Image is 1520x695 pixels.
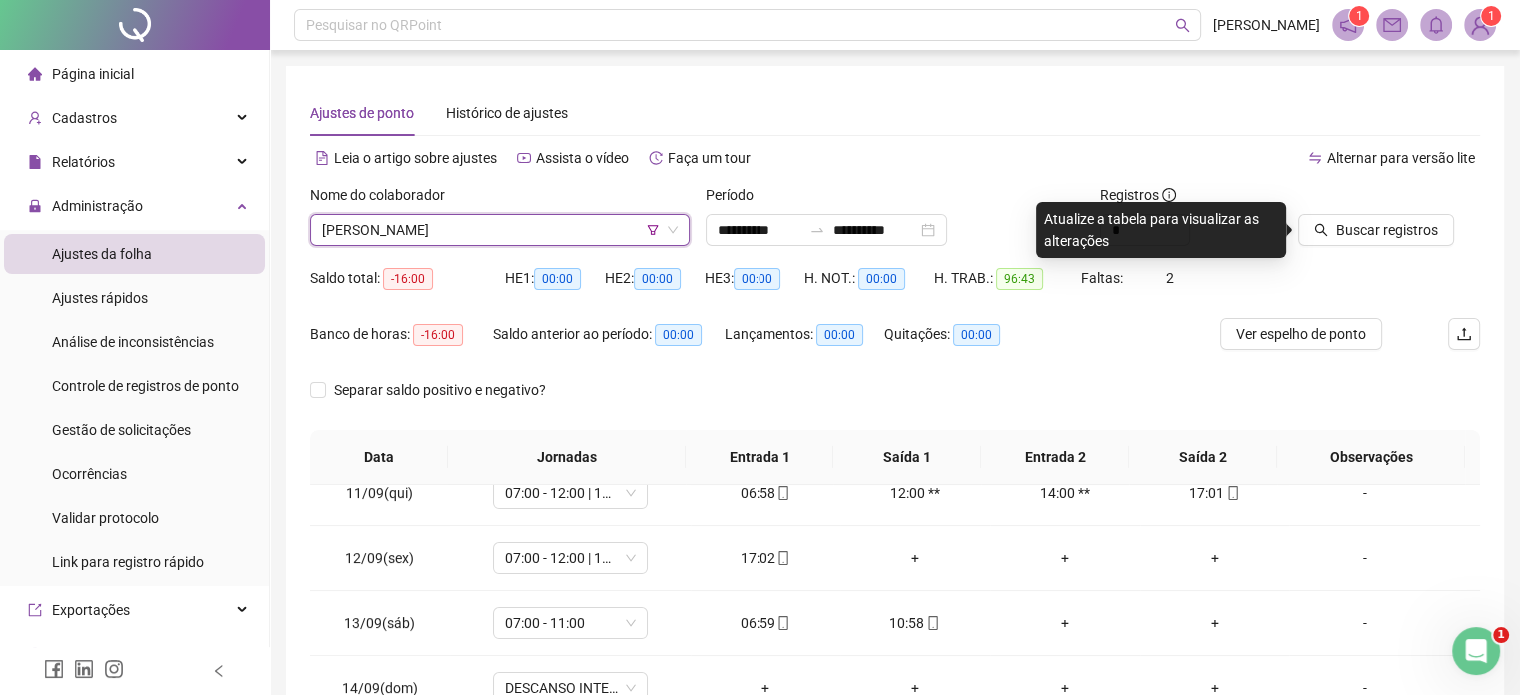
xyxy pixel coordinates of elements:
span: instagram [104,659,124,679]
span: Faça um tour [668,150,751,166]
div: - [1305,482,1423,504]
div: + [1006,547,1124,569]
div: 06:58 [707,482,824,504]
span: 00:00 [734,268,780,290]
span: filter [647,224,659,236]
div: - [1305,547,1423,569]
span: 11/09(qui) [346,485,413,501]
label: Nome do colaborador [310,184,458,206]
span: Exportações [52,602,130,618]
span: 07:00 - 12:00 | 14:00 - 17:00 [505,543,636,573]
span: Faltas: [1081,270,1126,286]
span: swap [1308,151,1322,165]
span: [PERSON_NAME] [1213,14,1320,36]
div: + [1156,612,1274,634]
div: 10:58 [856,612,974,634]
span: facebook [44,659,64,679]
th: Jornadas [448,430,686,485]
span: info-circle [1162,188,1176,202]
div: + [1156,547,1274,569]
th: Entrada 2 [981,430,1129,485]
div: HE 2: [605,267,705,290]
span: export [28,603,42,617]
span: mobile [774,486,790,500]
th: Observações [1277,430,1465,485]
span: 12/09(sex) [345,550,414,566]
iframe: Intercom live chat [1452,627,1500,675]
span: down [667,224,679,236]
span: youtube [517,151,531,165]
div: H. NOT.: [804,267,934,290]
span: Ajustes da folha [52,246,152,262]
span: Controle de registros de ponto [52,378,239,394]
span: 1 [1356,9,1363,23]
span: lock [28,199,42,213]
span: 2 [1166,270,1174,286]
span: 00:00 [634,268,681,290]
span: Validar protocolo [52,510,159,526]
span: file [28,155,42,169]
span: 13/09(sáb) [344,615,415,631]
span: left [212,664,226,678]
th: Saída 1 [833,430,981,485]
span: Relatórios [52,154,115,170]
span: history [649,151,663,165]
div: 06:59 [707,612,824,634]
span: Assista o vídeo [536,150,629,166]
span: Integrações [52,646,126,662]
span: linkedin [74,659,94,679]
div: Lançamentos: [725,323,884,346]
div: Quitações: [884,323,1030,346]
span: Análise de inconsistências [52,334,214,350]
span: SANDRA DIA SOUSA DE VASCONECELOS [322,215,678,245]
span: Gestão de solicitações [52,422,191,438]
span: swap-right [809,222,825,238]
span: Leia o artigo sobre ajustes [334,150,497,166]
div: + [1006,612,1124,634]
span: Ocorrências [52,466,127,482]
span: Página inicial [52,66,134,82]
span: 1 [1488,9,1495,23]
span: 07:00 - 11:00 [505,608,636,638]
span: Alternar para versão lite [1327,150,1475,166]
span: search [1175,18,1190,33]
span: Separar saldo positivo e negativo? [326,379,554,401]
span: 00:00 [858,268,905,290]
span: Link para registro rápido [52,554,204,570]
span: -16:00 [383,268,433,290]
div: Atualize a tabela para visualizar as alterações [1036,202,1286,258]
span: 00:00 [655,324,702,346]
span: user-add [28,111,42,125]
span: mobile [774,551,790,565]
button: Buscar registros [1298,214,1454,246]
span: -16:00 [413,324,463,346]
div: HE 1: [505,267,605,290]
span: 00:00 [816,324,863,346]
label: Período [706,184,766,206]
span: notification [1339,16,1357,34]
sup: Atualize o seu contato no menu Meus Dados [1481,6,1501,26]
span: home [28,67,42,81]
span: 1 [1493,627,1509,643]
button: Ver espelho de ponto [1220,318,1382,350]
span: 00:00 [534,268,581,290]
span: mobile [774,616,790,630]
span: 07:00 - 12:00 | 14:00 - 17:00 [505,478,636,508]
span: 96:43 [996,268,1043,290]
span: Administração [52,198,143,214]
img: 90638 [1465,10,1495,40]
span: file-text [315,151,329,165]
span: 00:00 [953,324,1000,346]
span: Registros [1100,184,1176,206]
span: Cadastros [52,110,117,126]
span: Ver espelho de ponto [1236,323,1366,345]
span: Buscar registros [1336,219,1438,241]
th: Entrada 1 [686,430,833,485]
span: bell [1427,16,1445,34]
div: HE 3: [705,267,804,290]
div: Banco de horas: [310,323,493,346]
div: Saldo total: [310,267,505,290]
span: search [1314,223,1328,237]
span: Histórico de ajustes [446,105,568,121]
span: Ajustes de ponto [310,105,414,121]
